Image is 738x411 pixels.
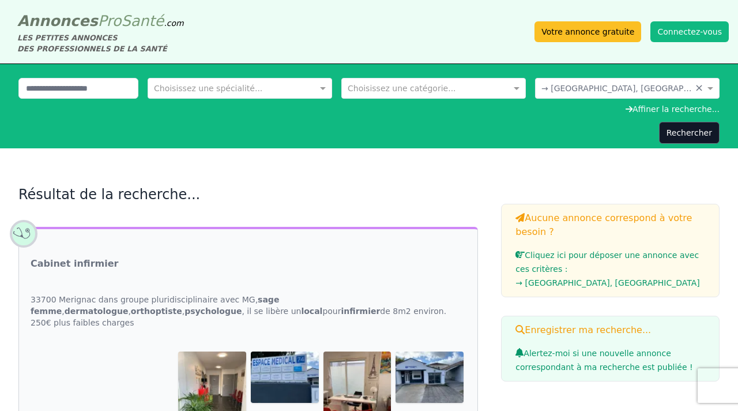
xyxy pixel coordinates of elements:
[17,32,184,54] div: LES PETITES ANNONCES DES PROFESSIONNELS DE LA SANTÉ
[184,307,242,316] strong: psychologue
[695,83,705,94] span: Clear all
[18,103,720,115] div: Affiner la recherche...
[65,307,129,316] strong: dermatologue
[31,257,118,271] a: Cabinet infirmier
[515,276,705,290] li: → [GEOGRAPHIC_DATA], [GEOGRAPHIC_DATA]
[17,12,184,29] a: AnnoncesProSanté.com
[341,307,381,316] strong: infirmier
[534,21,641,42] a: Votre annonce gratuite
[515,323,705,337] h3: Enregistrer ma recherche...
[650,21,729,42] button: Connectez-vous
[515,211,705,239] h3: Aucune annonce correspond à votre besoin ?
[251,352,319,403] img: Cabinet infirmier
[98,12,122,29] span: Pro
[121,12,164,29] span: Santé
[164,18,183,28] span: .com
[515,251,705,290] a: Cliquez ici pour déposer une annonce avec ces critères :→ [GEOGRAPHIC_DATA], [GEOGRAPHIC_DATA]
[396,352,464,403] img: Cabinet infirmier
[131,307,182,316] strong: orthoptiste
[515,349,692,372] span: Alertez-moi si une nouvelle annonce correspondant à ma recherche est publiée !
[19,282,477,340] div: 33700 Merignac dans groupe pluridisciplinaire avec MG, , , , , il se libère un pour de 8m2 enviro...
[301,307,322,316] strong: local
[18,185,478,204] h2: Résultat de la recherche...
[17,12,98,29] span: Annonces
[659,122,720,144] button: Rechercher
